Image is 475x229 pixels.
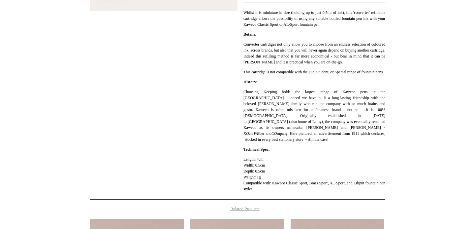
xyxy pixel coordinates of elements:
[243,156,385,192] p: Length: 4cm Width: 0.5cm Depth: 0.5cm Weight: 1g Compatible with: Kaweco Classic Sport, Brass Spo...
[243,32,256,37] strong: Details:
[254,131,259,136] em: WE
[243,80,258,84] strong: History:
[243,89,385,142] p: Choosing Keeping holds the largest range of Kaweco pens in the [GEOGRAPHIC_DATA] - indeed we have...
[243,10,385,27] p: Whilst it is miniature in size (holding up to just 0.5ml of ink), this 'converter' refillable car...
[243,41,385,65] p: Converter cartrdiges not only allow you to choose from an endless selection of coloured ink, acro...
[271,131,277,136] em: CO
[243,69,385,75] p: This cartridge is not compatible with the Dia, Student, or Special range of fountain pens
[243,131,249,136] em: KO
[243,147,270,152] strong: Technical Spec:
[73,206,402,211] h4: Related Products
